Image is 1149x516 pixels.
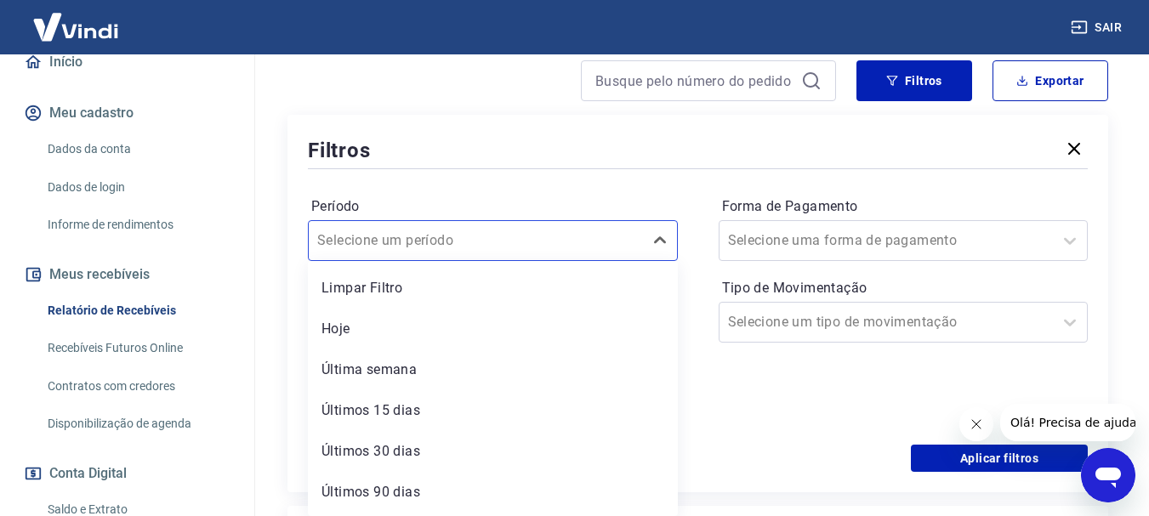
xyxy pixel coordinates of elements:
h5: Filtros [308,137,371,164]
iframe: Botão para abrir a janela de mensagens [1081,448,1135,502]
button: Exportar [993,60,1108,101]
a: Contratos com credores [41,369,234,404]
button: Meu cadastro [20,94,234,132]
a: Informe de rendimentos [41,207,234,242]
div: Últimos 30 dias [308,434,678,468]
a: Recebíveis Futuros Online [41,331,234,366]
a: Dados de login [41,170,234,205]
input: Busque pelo número do pedido [595,68,794,94]
button: Conta Digital [20,455,234,492]
label: Tipo de Movimentação [722,278,1085,298]
button: Sair [1067,12,1129,43]
div: Hoje [308,312,678,346]
img: Vindi [20,1,131,53]
a: Disponibilização de agenda [41,406,234,441]
iframe: Fechar mensagem [959,407,993,441]
div: Últimos 15 dias [308,394,678,428]
a: Início [20,43,234,81]
iframe: Mensagem da empresa [1000,404,1135,441]
div: Limpar Filtro [308,271,678,305]
div: Últimos 90 dias [308,475,678,509]
label: Período [311,196,674,217]
button: Filtros [856,60,972,101]
label: Forma de Pagamento [722,196,1085,217]
a: Dados da conta [41,132,234,167]
span: Olá! Precisa de ajuda? [10,12,143,26]
button: Aplicar filtros [911,445,1088,472]
a: Relatório de Recebíveis [41,293,234,328]
div: Última semana [308,353,678,387]
button: Meus recebíveis [20,256,234,293]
